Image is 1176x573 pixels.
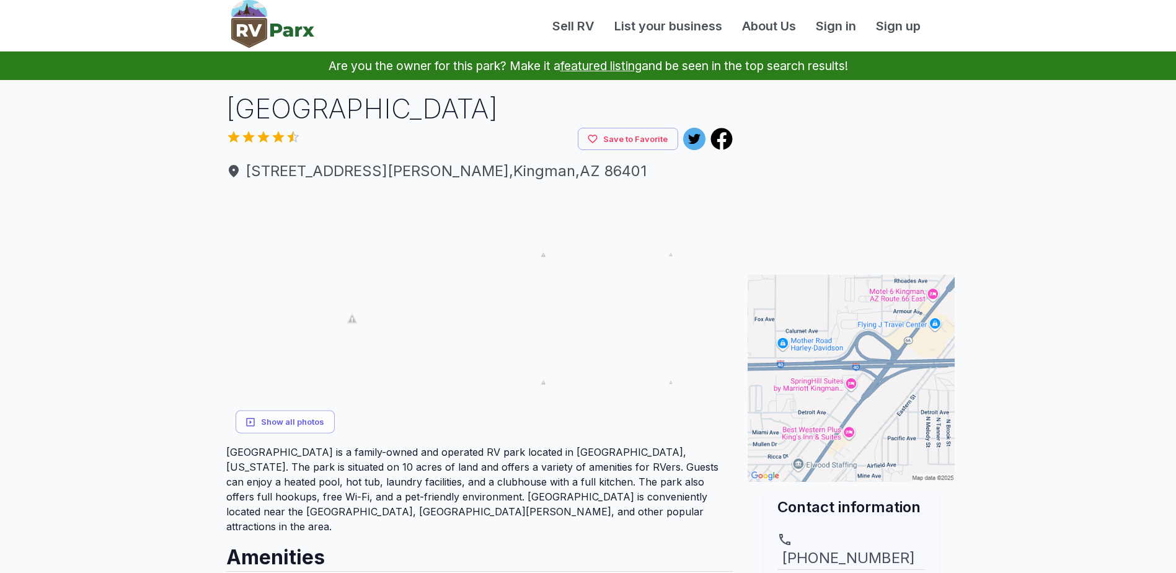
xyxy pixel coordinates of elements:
[226,160,733,182] span: [STREET_ADDRESS][PERSON_NAME] , Kingman , AZ 86401
[560,58,642,73] a: featured listing
[609,192,733,317] img: AAcXr8pmzb-qPeIrMv1pbz2bdugRCwl2Yf-62rbwY3a1SRpgLHhRdoSQYAac5zSg1wp6zLVtbiaXDTZfNONgdGqyxE62AsPqr...
[481,192,606,317] img: AAcXr8ouHrvBF-FNlBlErSbityrsTC1mqdeLQYhuXZQGRHYKCKEfce7tiRzdmyXVX-7rFOrLT87yQmsX72fnt00sX4pYOzbNo...
[226,445,733,534] p: [GEOGRAPHIC_DATA] is a family-owned and operated RV park located in [GEOGRAPHIC_DATA], [US_STATE]...
[578,128,678,151] button: Save to Favorite
[226,534,733,571] h2: Amenities
[542,17,604,35] a: Sell RV
[777,497,925,517] h2: Contact information
[609,320,733,445] img: AAcXr8om1VHzx6exVXjkv6XVNTFmCo0TWssSKTQddpr6MHJxkf1KkyKzRyLoGIf6gDnQYD4hos_YPSSU2nRRyFFqd0vLVYMk3...
[226,160,733,182] a: [STREET_ADDRESS][PERSON_NAME],Kingman,AZ 86401
[777,532,925,569] a: [PHONE_NUMBER]
[481,320,606,445] img: AAcXr8plkA6GjB3HNlS27IrSFXUAxGcxrBPGv94BWMNDHzMh7H8ouwLao9EHdagyAJo5u8JMyG8noZWUqFg_foNZiJMgaGGH2...
[866,17,931,35] a: Sign up
[806,17,866,35] a: Sign in
[604,17,732,35] a: List your business
[748,90,955,245] iframe: Advertisement
[226,192,479,445] img: AAcXr8rsGZop3cZB34nFaBNz7efCNA2fw8G_w78N_CfwypIv3mfItyvdgvWcCOCMjlFLWTaaP50N3BH_LWhHixCvZ8gxBf5Eo...
[226,90,733,128] h1: [GEOGRAPHIC_DATA]
[732,17,806,35] a: About Us
[236,411,335,433] button: Show all photos
[748,275,955,482] img: Map for Sunrise RV Park
[15,51,1161,80] p: Are you the owner for this park? Make it a and be seen in the top search results!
